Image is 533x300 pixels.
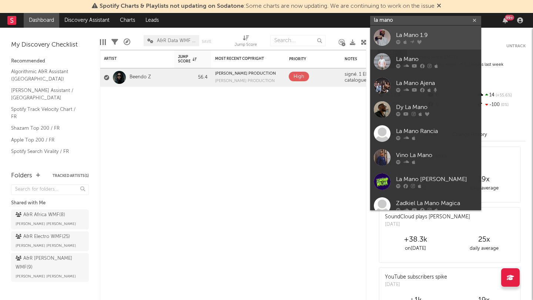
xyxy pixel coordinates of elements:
div: Priority [289,57,319,61]
div: 99 + [505,15,514,20]
div: Edit Columns [100,31,106,53]
div: A&R [PERSON_NAME] WMF ( 9 ) [16,254,83,272]
div: SoundCloud plays [PERSON_NAME] [385,213,470,221]
div: -100 [476,100,526,110]
div: Artist [104,57,160,61]
button: Tracked Artists(1) [53,174,89,178]
a: Beendo Z [130,74,151,81]
div: Recommended [11,57,89,66]
div: 56.4 [178,73,208,82]
div: La Mano 1.9 [396,31,477,40]
a: Discovery Assistant [59,13,115,28]
div: La Mano Rancia [396,127,477,136]
span: Spotify Charts & Playlists not updating on Sodatone [100,3,244,9]
div: label: SLIMAK PRODUCTION [215,79,282,83]
div: 14 [476,91,526,100]
input: Search... [270,35,326,46]
a: La Mano [PERSON_NAME] [370,170,481,194]
div: 19 x [450,175,518,184]
a: Dy La Mano [370,98,481,122]
div: Jump Score [235,41,257,50]
span: : Some charts are now updating. We are continuing to work on the issue [100,3,435,9]
div: 25 x [450,235,518,244]
div: A&R Africa WMF ( 8 ) [16,211,65,219]
div: [DATE] [385,221,470,228]
a: Spotify Search Virality / FR [11,147,81,156]
button: 99+ [503,17,508,23]
a: La Mano Rancia [370,122,481,146]
a: Shazam Top 200 / FR [11,124,81,132]
div: Vino La Mano [396,151,477,160]
a: Apple Top 200 / FR [11,136,81,144]
div: My Discovery Checklist [11,41,89,50]
span: [PERSON_NAME] [PERSON_NAME] [16,272,76,281]
div: daily average [450,184,518,193]
a: La Mano Ajena [370,74,481,98]
div: A&R Pipeline [124,31,130,53]
span: [PERSON_NAME] [PERSON_NAME] [16,241,76,250]
div: daily average [450,244,518,253]
a: Leads [140,13,164,28]
button: Untrack [506,42,526,50]
a: Algorithmic A&R Assistant ([GEOGRAPHIC_DATA]) [11,68,81,83]
div: A&R Electro WMF ( 25 ) [16,232,70,241]
div: La Mano Ajena [396,79,477,88]
a: Charts [115,13,140,28]
a: A&R Africa WMF(8)[PERSON_NAME] [PERSON_NAME] [11,209,89,229]
a: [PERSON_NAME] Assistant / [GEOGRAPHIC_DATA] [11,86,81,102]
div: +38.3k [381,235,450,244]
button: Save [202,40,211,44]
div: on [DATE] [381,244,450,253]
div: La Mano [396,55,477,64]
div: Zadkiel La Mano Magica [396,199,477,208]
div: [PERSON_NAME] PRODUCTION [215,79,282,83]
div: [DATE] [385,281,447,289]
a: La Mano [370,50,481,74]
input: Search for folders... [11,184,89,195]
div: Folders [11,171,32,180]
div: Shared with Me [11,199,89,208]
div: copyright: SLIMAK PRODUCTION [215,72,282,76]
span: Dismiss [437,3,441,9]
div: [PERSON_NAME] PRODUCTION [215,72,282,76]
div: Most Recent Copyright [215,57,271,61]
span: A&R Data WMF View [157,38,195,43]
a: Zadkiel La Mano Magica [370,194,481,218]
a: A&R [PERSON_NAME] WMF(9)[PERSON_NAME] [PERSON_NAME] [11,253,89,282]
span: [PERSON_NAME] [PERSON_NAME] [16,219,76,228]
span: 0 % [500,103,509,107]
input: Search for artists [370,16,481,25]
div: signé. 1 EP et récupération du back catalogue [341,72,433,83]
div: Notes [345,57,419,61]
a: Vino La Mano [370,146,481,170]
div: Jump Score [178,55,197,64]
div: Filters [111,31,118,53]
a: Spotify Track Velocity Chart / FR [11,105,81,120]
div: YouTube subscribers spike [385,273,447,281]
div: High [294,72,304,81]
a: La Mano 1.9 [370,25,481,50]
span: +55.6 % [495,93,512,98]
div: Jump Score [235,31,257,53]
div: Dy La Mano [396,103,477,112]
a: Dashboard [24,13,59,28]
a: A&R Electro WMF(25)[PERSON_NAME] [PERSON_NAME] [11,231,89,251]
div: La Mano [PERSON_NAME] [396,175,477,184]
